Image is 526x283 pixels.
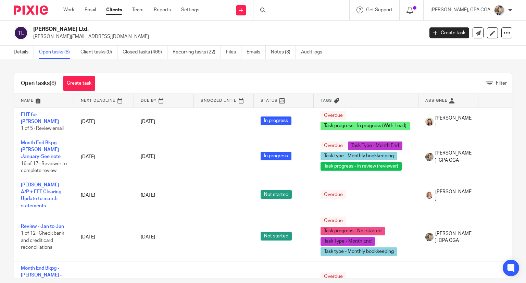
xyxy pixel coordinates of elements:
[425,153,434,161] img: Chrissy%20McGale%20Bio%20Pic%201.jpg
[173,46,221,59] a: Recurring tasks (22)
[74,108,134,136] td: [DATE]
[435,188,472,202] span: [PERSON_NAME]
[21,112,59,124] a: EHT for [PERSON_NAME]
[435,115,472,129] span: [PERSON_NAME]
[39,46,75,59] a: Open tasks (8)
[435,150,472,164] span: [PERSON_NAME], CPA CGA
[181,7,199,13] a: Settings
[63,76,95,91] a: Create task
[321,122,410,130] span: Task progress - In progress (With Lead)
[261,190,292,199] span: Not started
[141,193,155,198] span: [DATE]
[141,119,155,124] span: [DATE]
[226,46,241,59] a: Files
[366,8,392,12] span: Get Support
[301,46,327,59] a: Audit logs
[85,7,96,13] a: Email
[154,7,171,13] a: Reports
[261,232,292,241] span: Not started
[33,26,342,33] h2: [PERSON_NAME] Ltd.
[321,272,346,281] span: Overdue
[21,140,62,159] a: Month End Bkpg - [PERSON_NAME] - January-See note
[247,46,266,59] a: Emails
[321,152,397,160] span: Task type - Monthly bookkeeping
[21,80,56,87] h1: Open tasks
[425,118,434,126] img: Morgan.JPG
[261,99,278,102] span: Status
[141,235,155,239] span: [DATE]
[261,152,291,160] span: In progress
[425,233,434,241] img: Chrissy%20McGale%20Bio%20Pic%201.jpg
[321,190,346,199] span: Overdue
[33,33,419,40] p: [PERSON_NAME][EMAIL_ADDRESS][DOMAIN_NAME]
[321,162,402,171] span: Task progress - In review (reviewer)
[74,178,134,213] td: [DATE]
[348,141,402,150] span: Task Type - Month End
[141,155,155,159] span: [DATE]
[50,81,56,86] span: (8)
[494,5,505,16] img: Chrissy%20McGale%20Bio%20Pic%201.jpg
[321,99,332,102] span: Tags
[271,46,296,59] a: Notes (3)
[74,213,134,261] td: [DATE]
[14,5,48,15] img: Pixie
[132,7,143,13] a: Team
[80,46,117,59] a: Client tasks (0)
[425,191,434,199] img: Screenshot%202025-09-16%20114050.png
[321,237,375,246] span: Task Type - Month End
[321,227,385,235] span: Task progress - Not started
[321,247,397,256] span: Task type - Monthly bookkeeping
[21,183,63,208] a: [PERSON_NAME] A/P + EFT Clearing- Update to match statements
[430,7,490,13] p: [PERSON_NAME], CPA CGA
[63,7,74,13] a: Work
[14,46,34,59] a: Details
[106,7,122,13] a: Clients
[321,111,346,120] span: Overdue
[123,46,167,59] a: Closed tasks (469)
[496,81,507,86] span: Filter
[21,231,64,250] span: 1 of 12 · Check bank and credit card reconciliations
[14,26,28,40] img: svg%3E
[321,217,346,225] span: Overdue
[74,136,134,178] td: [DATE]
[21,161,67,173] span: 16 of 17 · Reviewer to complete review
[429,27,469,38] a: Create task
[21,224,64,229] a: Review - Jan to Jun
[21,126,64,131] span: 1 of 5 · Review email
[201,99,237,102] span: Snoozed Until
[261,116,291,125] span: In progress
[321,141,346,150] span: Overdue
[435,230,472,244] span: [PERSON_NAME], CPA CGA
